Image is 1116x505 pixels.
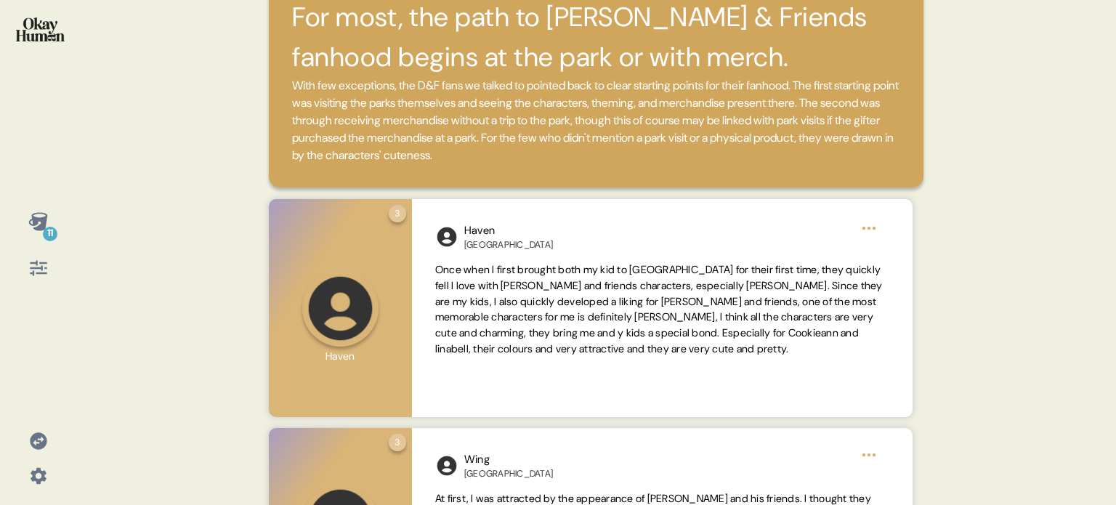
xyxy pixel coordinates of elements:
span: With few exceptions, the D&F fans we talked to pointed back to clear starting points for their fa... [292,77,900,164]
div: 3 [389,205,406,222]
div: [GEOGRAPHIC_DATA] [464,239,553,251]
div: Haven [464,222,553,239]
img: l1ibTKarBSWXLOhlfT5LxFP+OttMJpPJZDKZTCbz9PgHEggSPYjZSwEAAAAASUVORK5CYII= [435,454,458,477]
img: l1ibTKarBSWXLOhlfT5LxFP+OttMJpPJZDKZTCbz9PgHEggSPYjZSwEAAAAASUVORK5CYII= [435,225,458,249]
div: Wing [464,451,553,468]
div: [GEOGRAPHIC_DATA] [464,468,553,480]
span: Once when I first brought both my kid to [GEOGRAPHIC_DATA] for their first time, they quickly fel... [435,263,883,355]
div: 11 [43,227,57,241]
img: okayhuman.3b1b6348.png [16,17,65,41]
div: 3 [389,434,406,451]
